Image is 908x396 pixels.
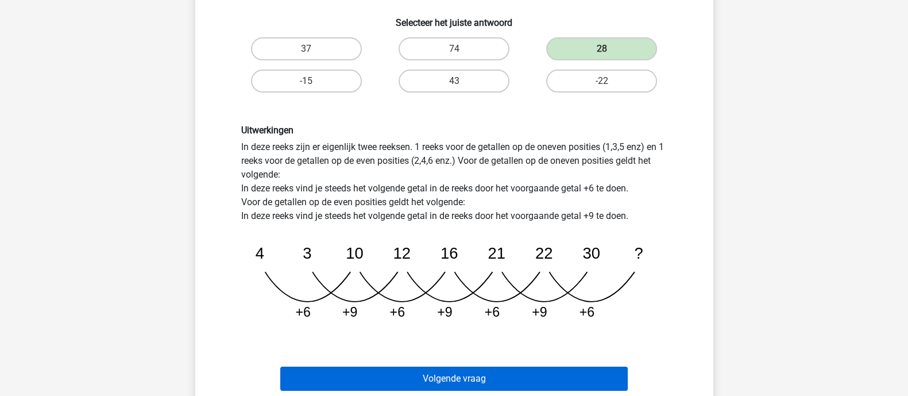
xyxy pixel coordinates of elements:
tspan: 21 [488,244,505,262]
div: In deze reeks zijn er eigenlijk twee reeksen. 1 reeks voor de getallen op de oneven posities (1,3... [233,125,676,330]
tspan: 22 [535,244,552,262]
tspan: 3 [303,244,311,262]
tspan: ? [634,244,643,262]
label: 74 [399,37,509,60]
label: 28 [546,37,657,60]
tspan: 12 [393,244,411,262]
tspan: 30 [582,244,600,262]
tspan: +6 [389,305,404,320]
tspan: +9 [437,305,452,320]
label: -22 [546,70,657,93]
label: -15 [251,70,362,93]
tspan: +6 [295,305,310,320]
tspan: 4 [255,244,264,262]
tspan: +9 [532,305,547,320]
label: 37 [251,37,362,60]
tspan: +6 [484,305,499,320]
button: Volgende vraag [280,367,628,391]
tspan: 10 [346,244,364,262]
tspan: 16 [440,244,458,262]
tspan: +6 [579,305,594,320]
h6: Selecteer het juiste antwoord [214,8,695,28]
label: 43 [399,70,509,93]
h6: Uitwerkingen [241,125,667,136]
tspan: +9 [342,305,357,320]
